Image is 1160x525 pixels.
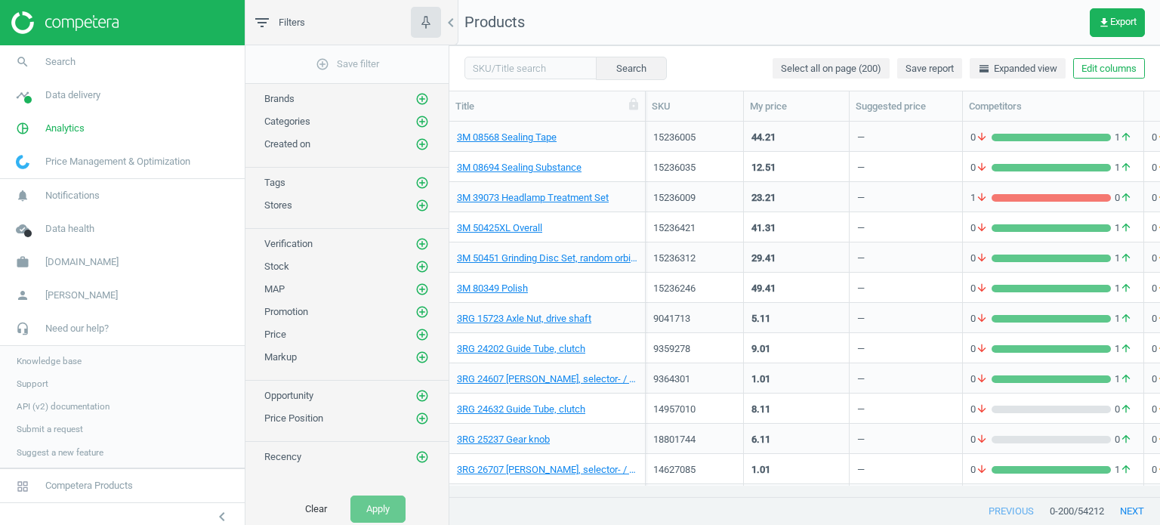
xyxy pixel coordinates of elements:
a: 3RG 25237 Gear knob [457,433,550,446]
button: add_circle_outline [415,411,430,426]
i: work [8,248,37,276]
button: Save report [897,58,962,79]
span: Categories [264,116,310,127]
div: 15236312 [653,252,736,265]
i: arrow_downward [976,252,988,265]
span: Verification [264,238,313,249]
i: add_circle_outline [415,199,429,212]
div: 1.01 [751,463,770,477]
i: arrow_downward [976,403,988,416]
i: arrow_downward [976,342,988,356]
div: 9359278 [653,342,736,356]
span: Save report [905,62,954,76]
button: add_circle_outline [415,198,430,213]
i: arrow_downward [976,131,988,144]
span: 0 [970,252,992,265]
button: Apply [350,496,406,523]
div: 12.51 [751,161,776,174]
span: 0 [970,131,992,144]
span: [DOMAIN_NAME] [45,255,119,269]
i: add_circle_outline [415,283,429,296]
i: arrow_upward [1120,403,1132,416]
span: 1 [1111,372,1136,386]
div: 15236035 [653,161,736,174]
div: — [857,282,865,301]
i: filter_list [253,14,271,32]
div: — [857,221,865,240]
span: 1 [1111,221,1136,235]
i: timeline [8,81,37,110]
i: arrow_downward [976,282,988,295]
span: Notifications [45,189,100,202]
i: arrow_upward [1120,282,1132,295]
div: SKU [652,100,737,113]
i: headset_mic [8,314,37,343]
button: add_circle_outlineSave filter [245,49,449,79]
i: arrow_upward [1120,252,1132,265]
span: Price Position [264,412,323,424]
span: Tags [264,177,285,188]
span: API (v2) documentation [17,400,110,412]
button: next [1104,498,1160,525]
span: / 54212 [1074,505,1104,518]
i: arrow_upward [1120,372,1132,386]
span: Price Management & Optimization [45,155,190,168]
div: Title [455,100,639,113]
div: grid [449,122,1160,486]
span: Data health [45,222,94,236]
div: — [857,252,865,270]
span: 0 [970,282,992,295]
i: arrow_downward [976,312,988,326]
span: Markup [264,351,297,363]
a: 3M 80349 Polish [457,282,528,295]
span: [PERSON_NAME] [45,289,118,302]
div: — [857,161,865,180]
i: add_circle_outline [415,328,429,341]
button: add_circle_outline [415,388,430,403]
a: 3M 50451 Grinding Disc Set, random orbit sander [457,252,637,265]
i: arrow_downward [976,463,988,477]
a: 3M 08694 Sealing Substance [457,161,582,174]
div: 15236246 [653,282,736,295]
button: add_circle_outline [415,282,430,297]
button: add_circle_outline [415,91,430,107]
span: 0 [1111,191,1136,205]
span: 0 [970,161,992,174]
span: Export [1098,17,1137,29]
a: 3M 39073 Headlamp Treatment Set [457,191,609,205]
i: add_circle_outline [415,92,429,106]
span: 0 [970,433,992,446]
i: arrow_downward [976,191,988,205]
i: pie_chart_outlined [8,114,37,143]
span: Support [17,378,48,390]
button: add_circle_outline [415,304,430,320]
span: Promotion [264,306,308,317]
span: 0 [1111,403,1136,416]
div: 44.21 [751,131,776,144]
div: 9364301 [653,372,736,386]
i: arrow_upward [1120,342,1132,356]
span: 0 [970,372,992,386]
a: 3M 50425XL Overall [457,221,542,235]
div: 14627085 [653,463,736,477]
div: — [857,463,865,482]
i: arrow_upward [1120,463,1132,477]
button: get_appExport [1090,8,1145,37]
span: 1 [1111,282,1136,295]
div: 1.01 [751,372,770,386]
div: 29.41 [751,252,776,265]
span: 1 [1111,342,1136,356]
button: horizontal_splitExpanded view [970,58,1066,79]
i: arrow_upward [1120,433,1132,446]
span: Data delivery [45,88,100,102]
i: person [8,281,37,310]
span: Competera Products [45,479,133,493]
button: Clear [289,496,343,523]
button: add_circle_outline [415,175,430,190]
span: 0 [1111,433,1136,446]
div: My price [750,100,843,113]
i: add_circle_outline [415,389,429,403]
img: ajHJNr6hYgQAAAAASUVORK5CYII= [11,11,119,34]
i: arrow_upward [1120,191,1132,205]
i: cloud_done [8,215,37,243]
